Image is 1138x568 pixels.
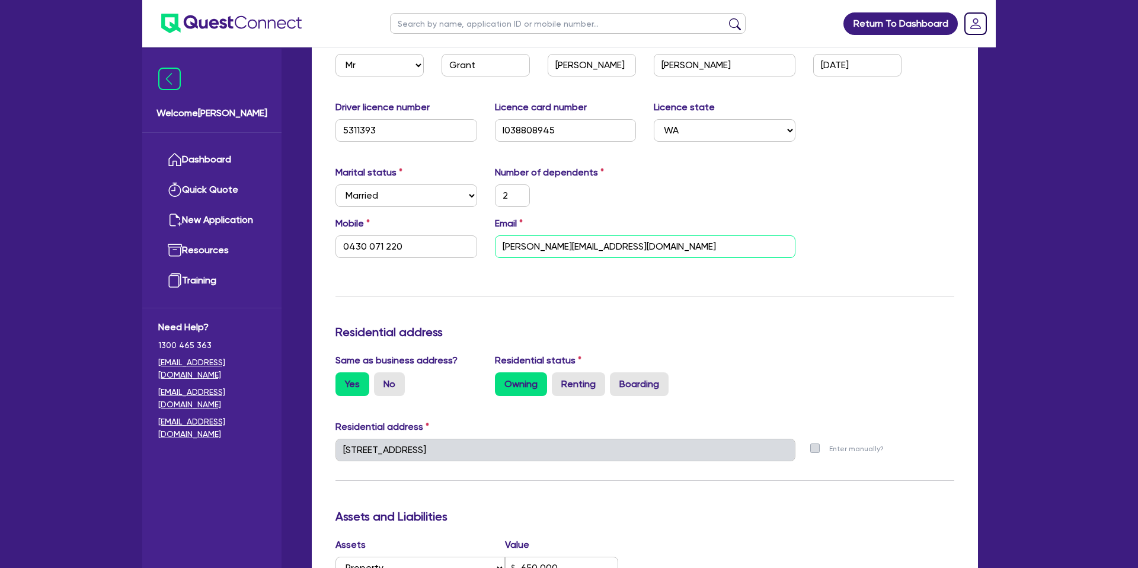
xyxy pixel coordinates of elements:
[156,106,267,120] span: Welcome [PERSON_NAME]
[335,353,458,368] label: Same as business address?
[335,538,505,552] label: Assets
[158,235,266,266] a: Resources
[158,175,266,205] a: Quick Quote
[829,443,884,455] label: Enter manually?
[374,372,405,396] label: No
[168,243,182,257] img: resources
[168,273,182,288] img: training
[495,216,523,231] label: Email
[335,325,954,339] h3: Residential address
[335,100,430,114] label: Driver licence number
[158,356,266,381] a: [EMAIL_ADDRESS][DOMAIN_NAME]
[168,183,182,197] img: quick-quote
[158,205,266,235] a: New Application
[158,386,266,411] a: [EMAIL_ADDRESS][DOMAIN_NAME]
[843,12,958,35] a: Return To Dashboard
[610,372,669,396] label: Boarding
[168,213,182,227] img: new-application
[335,216,370,231] label: Mobile
[495,165,604,180] label: Number of dependents
[158,145,266,175] a: Dashboard
[158,68,181,90] img: icon-menu-close
[960,8,991,39] a: Dropdown toggle
[158,266,266,296] a: Training
[335,420,429,434] label: Residential address
[495,372,547,396] label: Owning
[552,372,605,396] label: Renting
[505,538,529,552] label: Value
[158,339,266,352] span: 1300 465 363
[335,165,402,180] label: Marital status
[654,100,715,114] label: Licence state
[495,100,587,114] label: Licence card number
[495,353,581,368] label: Residential status
[390,13,746,34] input: Search by name, application ID or mobile number...
[161,14,302,33] img: quest-connect-logo-blue
[158,416,266,441] a: [EMAIL_ADDRESS][DOMAIN_NAME]
[158,320,266,334] span: Need Help?
[335,372,369,396] label: Yes
[335,509,954,524] h3: Assets and Liabilities
[813,54,902,76] input: DD / MM / YYYY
